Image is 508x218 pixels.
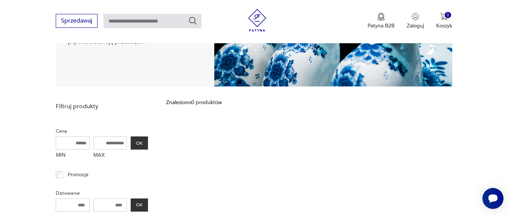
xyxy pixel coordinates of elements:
label: MIN [56,150,90,162]
img: Patyna - sklep z meblami i dekoracjami vintage [246,9,268,32]
button: OK [131,136,148,150]
button: 0Koszyk [436,13,452,29]
p: Koszyk [436,22,452,29]
button: Zaloguj [407,13,424,29]
p: Promocja [68,171,88,179]
div: 0 [445,12,451,18]
button: OK [131,198,148,212]
a: Ikona medaluPatyna B2B [368,13,395,29]
label: MAX [93,150,127,162]
p: Cena [56,127,148,135]
img: Ikonka użytkownika [412,13,419,20]
p: Datowanie [56,189,148,197]
img: Ikona koszyka [440,13,448,20]
div: Znaleziono 0 produktów [166,98,222,107]
p: Zaloguj [407,22,424,29]
iframe: Smartsupp widget button [482,188,503,209]
img: Ikona medalu [377,13,385,21]
p: Filtruj produkty [56,102,148,111]
p: Patyna B2B [368,22,395,29]
button: Sprzedawaj [56,14,98,28]
a: Sprzedawaj [56,19,98,24]
button: Patyna B2B [368,13,395,29]
button: Szukaj [188,16,197,25]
